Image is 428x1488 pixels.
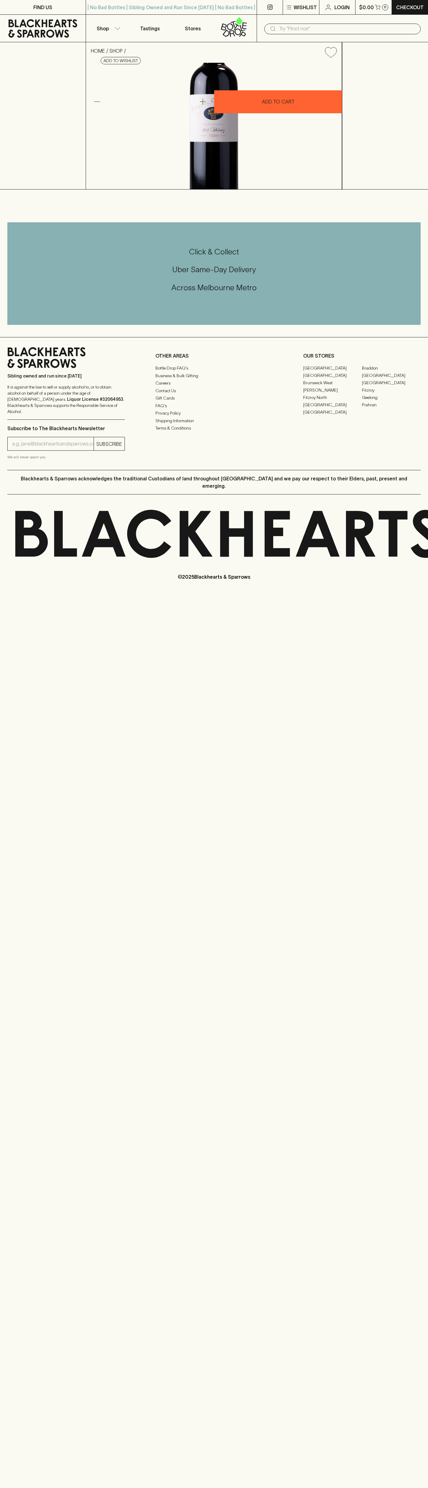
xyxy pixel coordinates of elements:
h5: Across Melbourne Metro [7,283,421,293]
a: [GEOGRAPHIC_DATA] [303,401,362,408]
input: e.g. jane@blackheartsandsparrows.com.au [12,439,94,449]
p: OTHER AREAS [155,352,273,359]
a: Shipping Information [155,417,273,424]
p: FIND US [33,4,52,11]
a: [GEOGRAPHIC_DATA] [303,408,362,416]
a: Bottle Drop FAQ's [155,365,273,372]
a: Geelong [362,394,421,401]
a: [GEOGRAPHIC_DATA] [362,379,421,386]
a: Gift Cards [155,395,273,402]
p: Login [334,4,350,11]
a: Brunswick West [303,379,362,386]
img: 36248.png [86,63,342,189]
p: Shop [97,25,109,32]
p: It is against the law to sell or supply alcohol to, or to obtain alcohol on behalf of a person un... [7,384,125,415]
p: Sibling owned and run since [DATE] [7,373,125,379]
a: SHOP [110,48,123,54]
a: Fitzroy [362,386,421,394]
h5: Click & Collect [7,247,421,257]
a: Braddon [362,364,421,372]
strong: Liquor License #32064953 [67,397,123,402]
button: Shop [86,15,129,42]
a: Careers [155,380,273,387]
input: Try "Pinot noir" [279,24,416,34]
a: Contact Us [155,387,273,394]
p: We will never spam you [7,454,125,460]
p: SUBSCRIBE [96,440,122,448]
button: Add to wishlist [101,57,141,64]
p: OUR STORES [303,352,421,359]
a: Tastings [128,15,171,42]
a: [GEOGRAPHIC_DATA] [303,372,362,379]
a: Prahran [362,401,421,408]
div: Call to action block [7,222,421,325]
p: 0 [384,6,386,9]
a: [PERSON_NAME] [303,386,362,394]
p: $0.00 [359,4,374,11]
p: Subscribe to The Blackhearts Newsletter [7,425,125,432]
a: Business & Bulk Gifting [155,372,273,379]
button: ADD TO CART [214,90,342,113]
h5: Uber Same-Day Delivery [7,265,421,275]
a: Stores [171,15,214,42]
p: Checkout [396,4,424,11]
a: [GEOGRAPHIC_DATA] [303,364,362,372]
a: Privacy Policy [155,410,273,417]
p: Blackhearts & Sparrows acknowledges the traditional Custodians of land throughout [GEOGRAPHIC_DAT... [12,475,416,490]
button: Add to wishlist [322,45,339,60]
a: HOME [91,48,105,54]
p: Tastings [140,25,160,32]
a: [GEOGRAPHIC_DATA] [362,372,421,379]
p: Stores [185,25,201,32]
p: ADD TO CART [262,98,295,105]
a: Fitzroy North [303,394,362,401]
a: FAQ's [155,402,273,409]
p: Wishlist [294,4,317,11]
a: Terms & Conditions [155,425,273,432]
button: SUBSCRIBE [94,437,125,450]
